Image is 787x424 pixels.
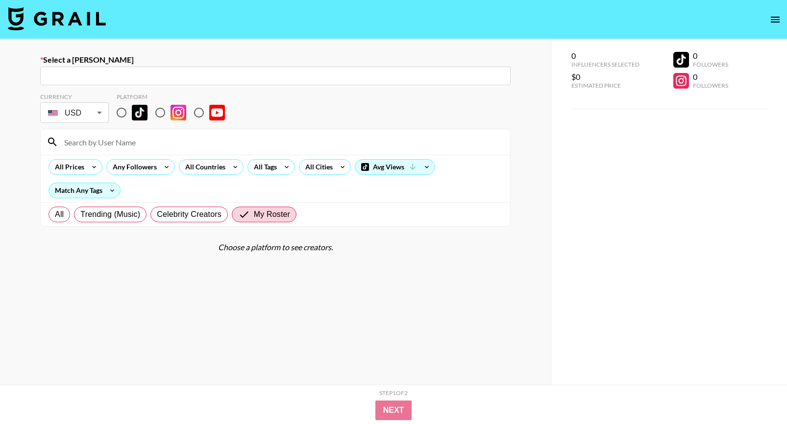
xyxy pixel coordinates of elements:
[40,242,511,252] div: Choose a platform to see creators.
[248,160,279,174] div: All Tags
[40,93,109,100] div: Currency
[49,160,86,174] div: All Prices
[132,105,148,120] img: TikTok
[765,10,785,29] button: open drawer
[693,72,728,82] div: 0
[571,82,639,89] div: Estimated Price
[693,61,728,68] div: Followers
[58,134,504,150] input: Search by User Name
[571,51,639,61] div: 0
[107,160,159,174] div: Any Followers
[171,105,186,120] img: Instagram
[179,160,227,174] div: All Countries
[375,400,412,420] button: Next
[209,105,225,120] img: YouTube
[299,160,335,174] div: All Cities
[8,7,106,30] img: Grail Talent
[571,72,639,82] div: $0
[693,82,728,89] div: Followers
[80,209,140,220] span: Trending (Music)
[42,104,107,121] div: USD
[117,93,233,100] div: Platform
[379,389,408,397] div: Step 1 of 2
[49,183,120,198] div: Match Any Tags
[55,209,64,220] span: All
[571,61,639,68] div: Influencers Selected
[693,51,728,61] div: 0
[254,209,290,220] span: My Roster
[40,55,511,65] label: Select a [PERSON_NAME]
[355,160,435,174] div: Avg Views
[157,209,221,220] span: Celebrity Creators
